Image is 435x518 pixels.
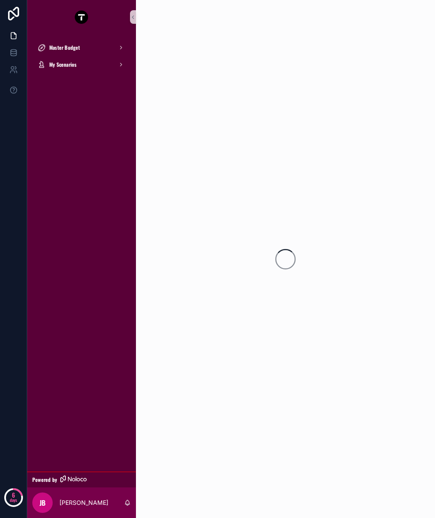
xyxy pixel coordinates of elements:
div: scrollable content [27,34,136,83]
a: Master Budget [32,40,131,55]
p: 6 [12,491,15,499]
span: My Scenarios [49,61,76,68]
p: [PERSON_NAME] [59,498,108,507]
a: My Scenarios [32,57,131,72]
span: JB [40,498,45,508]
span: Master Budget [49,44,80,51]
a: Powered by [27,472,136,487]
img: App logo [75,10,88,24]
span: Powered by [32,476,57,483]
p: days [10,494,17,506]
